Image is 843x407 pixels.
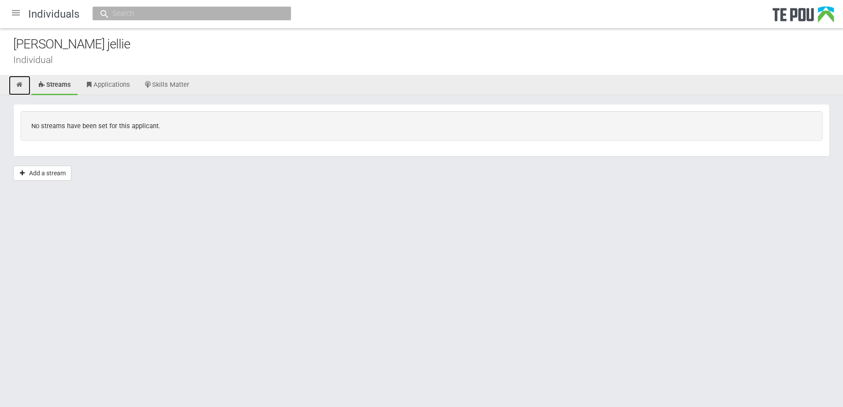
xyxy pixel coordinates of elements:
[20,111,823,141] div: No streams have been set for this applicant.
[138,76,196,95] a: Skills Matter
[13,166,71,181] button: Add a stream
[13,55,843,64] div: Individual
[78,76,137,95] a: Applications
[13,35,843,54] div: [PERSON_NAME] jellie
[110,9,265,18] input: Search
[31,76,78,95] a: Streams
